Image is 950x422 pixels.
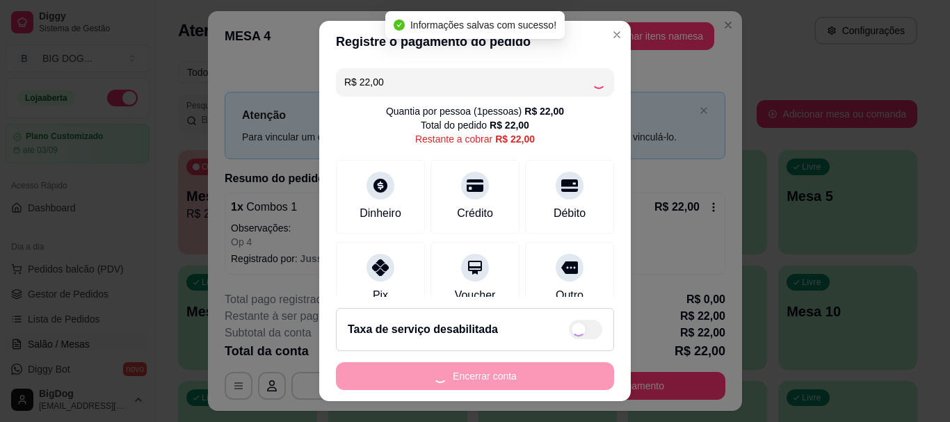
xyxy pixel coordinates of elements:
header: Registre o pagamento do pedido [319,21,631,63]
span: Informações salvas com sucesso! [410,19,556,31]
div: Outro [556,287,583,304]
div: Total do pedido [421,118,529,132]
div: Loading [592,75,606,89]
div: Pix [373,287,388,304]
button: Close [606,24,628,46]
div: Dinheiro [360,205,401,222]
div: Quantia por pessoa ( 1 pessoas) [386,104,564,118]
span: check-circle [394,19,405,31]
div: Voucher [455,287,496,304]
div: Débito [554,205,586,222]
div: R$ 22,00 [524,104,564,118]
div: R$ 22,00 [495,132,535,146]
div: Crédito [457,205,493,222]
div: Restante a cobrar [415,132,535,146]
input: Ex.: hambúrguer de cordeiro [344,68,592,96]
div: R$ 22,00 [490,118,529,132]
h2: Taxa de serviço desabilitada [348,321,498,338]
